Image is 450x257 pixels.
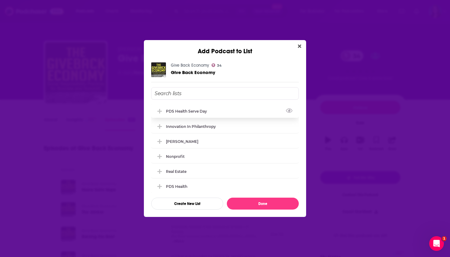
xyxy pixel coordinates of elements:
[166,154,185,159] div: Nonprofit
[151,87,299,210] div: Add Podcast To List
[217,64,222,67] span: 34
[166,184,187,189] div: PDS Health
[166,139,198,144] div: [PERSON_NAME]
[166,169,186,174] div: Real Estate
[151,165,299,178] div: Real Estate
[151,180,299,193] div: PDS Health
[166,124,216,129] div: Innovation in Philanthropy
[151,150,299,163] div: Nonprofit
[151,120,299,133] div: Innovation in Philanthropy
[442,236,447,241] span: 1
[151,87,299,100] input: Search lists
[151,135,299,148] div: Hoag
[171,70,215,75] a: Give Back Economy
[151,198,223,210] button: Create New List
[295,43,304,50] button: Close
[151,62,166,77] img: Give Back Economy
[166,109,211,114] div: PDS Health Serve Day
[212,63,222,67] a: 34
[151,104,299,118] div: PDS Health Serve Day
[429,236,444,251] iframe: Intercom live chat
[171,63,209,68] a: Give Back Economy
[144,40,306,55] div: Add Podcast to List
[227,198,299,210] button: Done
[207,112,211,113] button: View Link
